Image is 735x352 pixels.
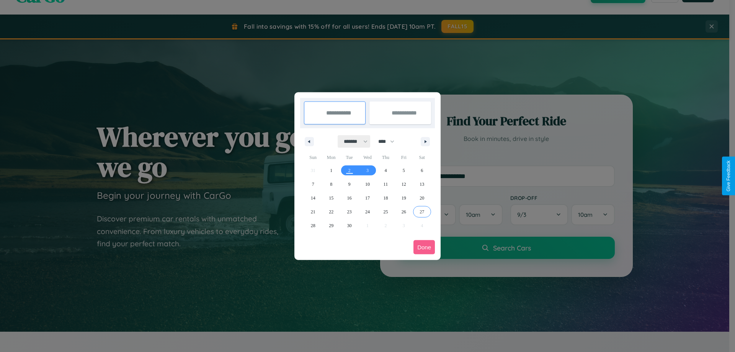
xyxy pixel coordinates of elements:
button: 12 [395,177,413,191]
button: 25 [377,205,395,219]
button: 10 [358,177,376,191]
span: 10 [365,177,370,191]
button: 2 [340,164,358,177]
span: 23 [347,205,352,219]
button: 14 [304,191,322,205]
button: 22 [322,205,340,219]
button: 13 [413,177,431,191]
span: 16 [347,191,352,205]
button: 16 [340,191,358,205]
span: 15 [329,191,333,205]
button: 9 [340,177,358,191]
span: 1 [330,164,332,177]
span: 3 [366,164,369,177]
button: 27 [413,205,431,219]
span: 27 [420,205,424,219]
span: Sun [304,151,322,164]
span: 14 [311,191,315,205]
span: 4 [384,164,387,177]
span: 19 [402,191,406,205]
button: 28 [304,219,322,232]
button: 7 [304,177,322,191]
span: 30 [347,219,352,232]
button: 5 [395,164,413,177]
button: 20 [413,191,431,205]
span: 2 [348,164,351,177]
button: 26 [395,205,413,219]
span: 7 [312,177,314,191]
button: 23 [340,205,358,219]
span: 18 [383,191,388,205]
span: Wed [358,151,376,164]
button: 19 [395,191,413,205]
button: 8 [322,177,340,191]
button: 21 [304,205,322,219]
span: 25 [383,205,388,219]
button: 24 [358,205,376,219]
button: 4 [377,164,395,177]
button: Done [413,240,435,254]
span: 24 [365,205,370,219]
span: 21 [311,205,315,219]
span: 26 [402,205,406,219]
span: Fri [395,151,413,164]
span: 13 [420,177,424,191]
span: 6 [421,164,423,177]
span: 20 [420,191,424,205]
span: Sat [413,151,431,164]
span: Mon [322,151,340,164]
span: 11 [384,177,388,191]
div: Give Feedback [726,160,731,192]
button: 3 [358,164,376,177]
span: 22 [329,205,333,219]
button: 15 [322,191,340,205]
span: Tue [340,151,358,164]
button: 1 [322,164,340,177]
button: 11 [377,177,395,191]
span: 28 [311,219,315,232]
span: 9 [348,177,351,191]
button: 30 [340,219,358,232]
span: 29 [329,219,333,232]
span: 5 [403,164,405,177]
span: Thu [377,151,395,164]
button: 29 [322,219,340,232]
span: 12 [402,177,406,191]
button: 6 [413,164,431,177]
button: 18 [377,191,395,205]
span: 17 [365,191,370,205]
button: 17 [358,191,376,205]
span: 8 [330,177,332,191]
